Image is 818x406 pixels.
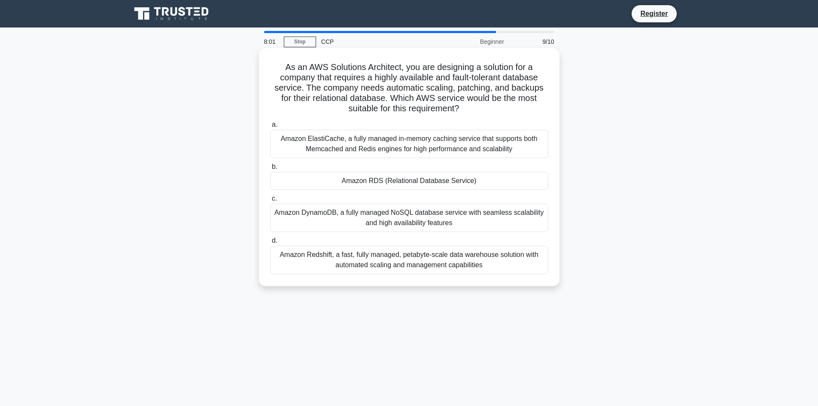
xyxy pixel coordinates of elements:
[316,33,434,50] div: CCP
[635,8,673,19] a: Register
[272,195,277,202] span: c.
[509,33,560,50] div: 9/10
[272,121,277,128] span: a.
[259,33,284,50] div: 8:01
[270,204,548,232] div: Amazon DynamoDB, a fully managed NoSQL database service with seamless scalability and high availa...
[270,172,548,190] div: Amazon RDS (Relational Database Service)
[434,33,509,50] div: Beginner
[272,163,277,170] span: b.
[270,246,548,274] div: Amazon Redshift, a fast, fully managed, petabyte-scale data warehouse solution with automated sca...
[284,37,316,47] a: Stop
[269,62,549,114] h5: As an AWS Solutions Architect, you are designing a solution for a company that requires a highly ...
[272,237,277,244] span: d.
[270,130,548,158] div: Amazon ElastiCache, a fully managed in-memory caching service that supports both Memcached and Re...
